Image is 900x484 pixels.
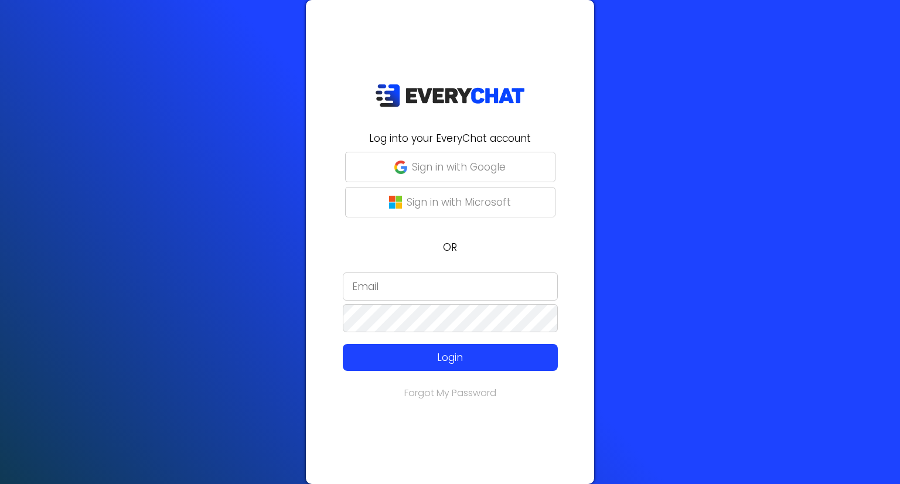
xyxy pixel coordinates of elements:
p: Sign in with Microsoft [407,195,511,210]
img: microsoft-logo.png [389,196,402,209]
p: Sign in with Google [412,159,506,175]
button: Sign in with Microsoft [345,187,555,217]
a: Forgot My Password [404,386,496,400]
p: OR [313,240,587,255]
img: EveryChat_logo_dark.png [375,84,525,108]
h2: Log into your EveryChat account [313,131,587,146]
button: Sign in with Google [345,152,555,182]
input: Email [343,272,558,301]
button: Login [343,344,558,371]
img: google-g.png [394,161,407,173]
p: Login [364,350,536,365]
